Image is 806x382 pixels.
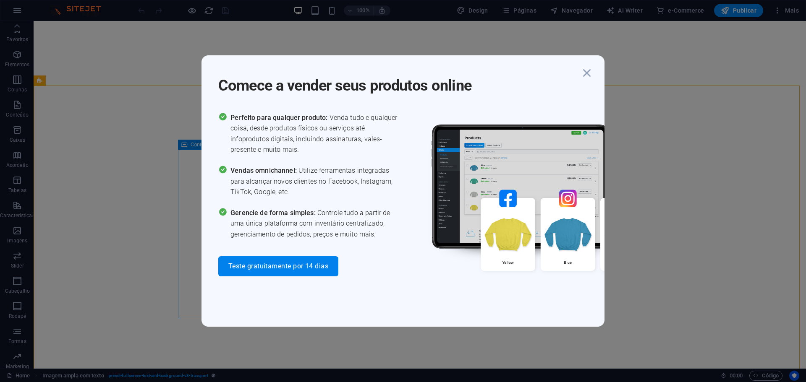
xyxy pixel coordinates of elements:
span: Perfeito para qualquer produto: [230,114,329,122]
img: promo_image.png [418,112,670,296]
span: Vendas omnichannel: [230,166,298,174]
span: Utilize ferramentas integradas para alcançar novos clientes no Facebook, Instagram, TikTok, Googl... [230,165,403,197]
button: Teste gratuitamente por 14 dias [218,256,338,276]
span: Teste gratuitamente por 14 dias [228,263,328,270]
span: Controle tudo a partir de uma única plataforma com inventário centralizado, gerenciamento de pedi... [230,208,403,240]
span: Gerencie de forma simples: [230,209,317,217]
h1: Comece a vender seus produtos online [218,65,579,96]
span: Venda tudo e qualquer coisa, desde produtos físicos ou serviços até infoprodutos digitais, inclui... [230,112,403,155]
